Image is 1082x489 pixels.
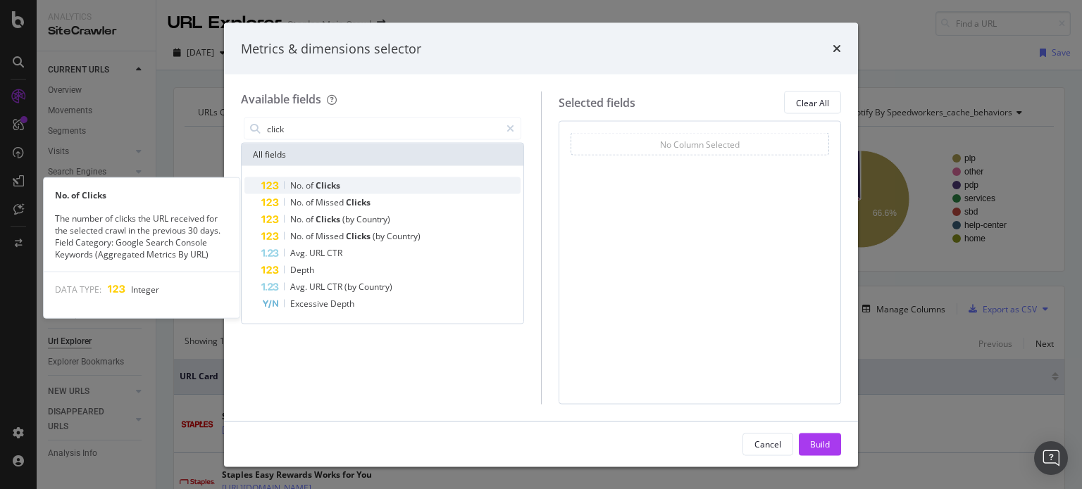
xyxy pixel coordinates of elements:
button: Build [799,433,841,455]
span: Clicks [316,179,340,191]
span: No. [290,230,306,242]
span: No. [290,179,306,191]
span: of [306,196,316,208]
span: Avg. [290,281,309,293]
input: Search by field name [266,118,500,139]
span: of [306,230,316,242]
div: Available fields [241,91,321,107]
span: CTR [327,281,344,293]
span: CTR [327,247,342,259]
div: Selected fields [559,94,635,110]
span: URL [309,281,327,293]
span: (by [373,230,387,242]
div: No. of Clicks [44,189,240,201]
span: No. [290,213,306,225]
button: Clear All [784,91,841,114]
span: of [306,179,316,191]
span: Avg. [290,247,309,259]
div: modal [224,23,858,466]
div: Metrics & dimensions selector [241,39,421,58]
span: Missed [316,196,346,208]
div: times [833,39,841,58]
span: Country) [387,230,421,242]
span: Depth [330,298,354,310]
span: URL [309,247,327,259]
div: Open Intercom Messenger [1034,441,1068,475]
span: Missed [316,230,346,242]
span: Country) [356,213,390,225]
span: No. [290,196,306,208]
span: (by [344,281,359,293]
span: Country) [359,281,392,293]
button: Cancel [742,433,793,455]
div: Clear All [796,96,829,108]
span: of [306,213,316,225]
span: Depth [290,264,314,276]
div: Build [810,438,830,450]
span: Clicks [346,196,371,208]
div: Cancel [754,438,781,450]
span: (by [342,213,356,225]
div: No Column Selected [660,138,740,150]
span: Clicks [316,213,342,225]
div: All fields [242,144,523,166]
span: Clicks [346,230,373,242]
div: The number of clicks the URL received for the selected crawl in the previous 30 days. Field Categ... [44,212,240,260]
span: Excessive [290,298,330,310]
